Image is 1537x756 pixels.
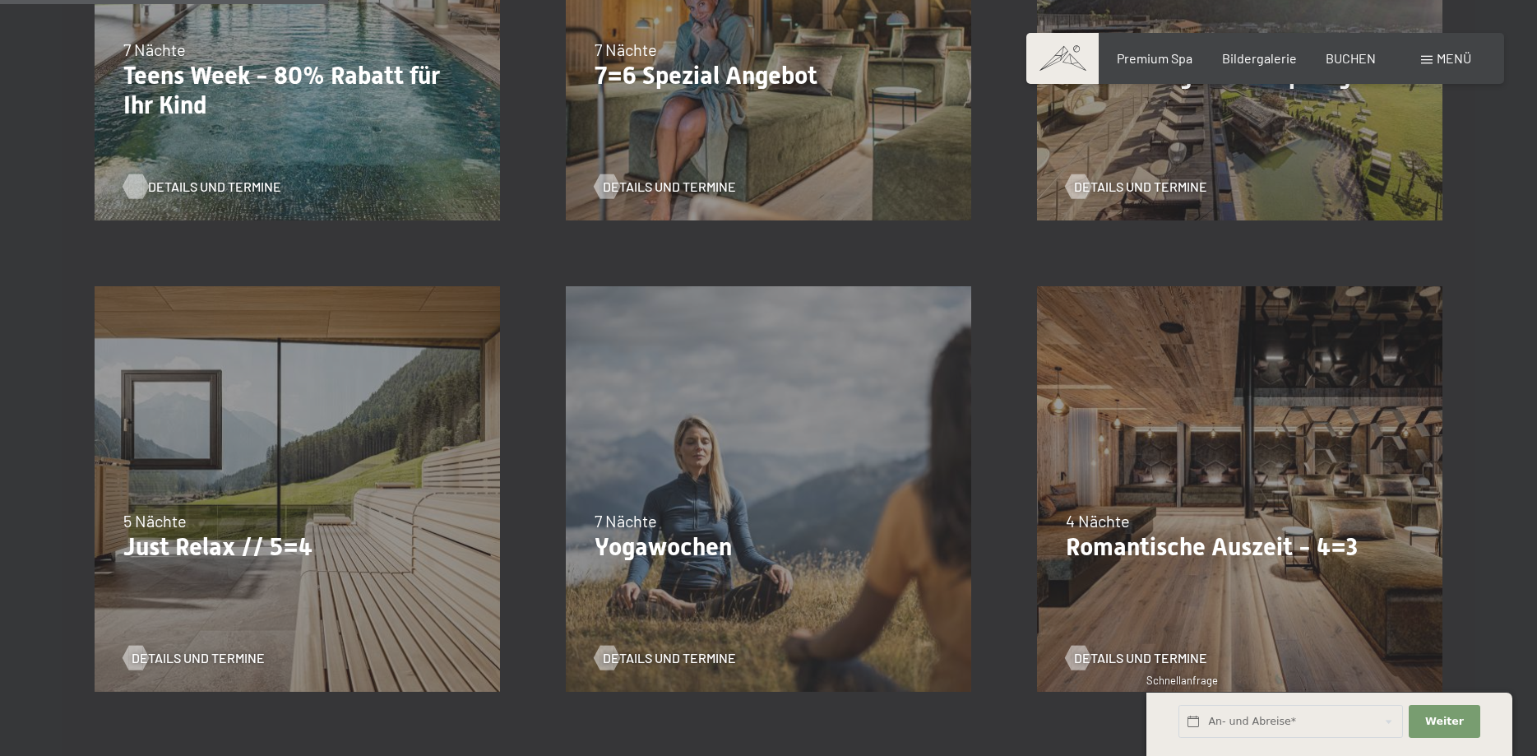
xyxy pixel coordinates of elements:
[1326,50,1376,66] a: BUCHEN
[123,649,265,667] a: Details und Termine
[603,178,736,196] span: Details und Termine
[123,178,265,196] a: Details und Termine
[595,39,657,59] span: 7 Nächte
[1066,511,1130,531] span: 4 Nächte
[595,178,736,196] a: Details und Termine
[123,39,186,59] span: 7 Nächte
[1074,649,1207,667] span: Details und Termine
[1117,50,1192,66] a: Premium Spa
[595,649,736,667] a: Details und Termine
[1425,714,1464,729] span: Weiter
[595,61,942,90] p: 7=6 Spezial Angebot
[1074,178,1207,196] span: Details und Termine
[123,532,471,562] p: Just Relax // 5=4
[1146,674,1218,687] span: Schnellanfrage
[595,511,657,531] span: 7 Nächte
[1222,50,1297,66] a: Bildergalerie
[148,178,281,196] span: Details und Termine
[132,649,265,667] span: Details und Termine
[1066,649,1207,667] a: Details und Termine
[1409,705,1479,739] button: Weiter
[1066,178,1207,196] a: Details und Termine
[1437,50,1471,66] span: Menü
[123,61,471,120] p: Teens Week - 80% Rabatt für Ihr Kind
[1066,532,1414,562] p: Romantische Auszeit - 4=3
[595,532,942,562] p: Yogawochen
[603,649,736,667] span: Details und Termine
[123,511,187,531] span: 5 Nächte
